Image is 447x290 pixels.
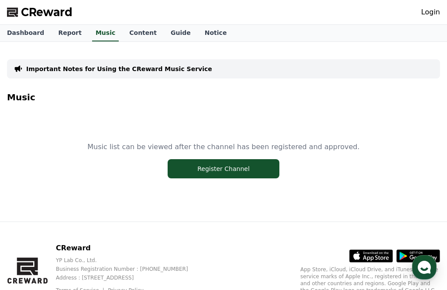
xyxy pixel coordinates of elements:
p: Address : [STREET_ADDRESS] [56,274,202,281]
a: Settings [113,218,168,239]
a: Content [122,25,164,41]
a: Guide [164,25,198,41]
a: Report [51,25,89,41]
button: Register Channel [168,159,279,178]
a: Messages [58,218,113,239]
a: CReward [7,5,72,19]
p: Business Registration Number : [PHONE_NUMBER] [56,266,202,273]
a: Login [421,7,440,17]
a: Home [3,218,58,239]
a: Music [92,25,119,41]
a: Notice [198,25,234,41]
h4: Music [7,92,440,102]
p: YP Lab Co., Ltd. [56,257,202,264]
a: Important Notes for Using the CReward Music Service [26,65,212,73]
span: CReward [21,5,72,19]
p: CReward [56,243,202,253]
p: Music list can be viewed after the channel has been registered and approved. [87,142,359,152]
span: Messages [72,231,98,238]
span: Settings [129,231,151,238]
span: Home [22,231,38,238]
